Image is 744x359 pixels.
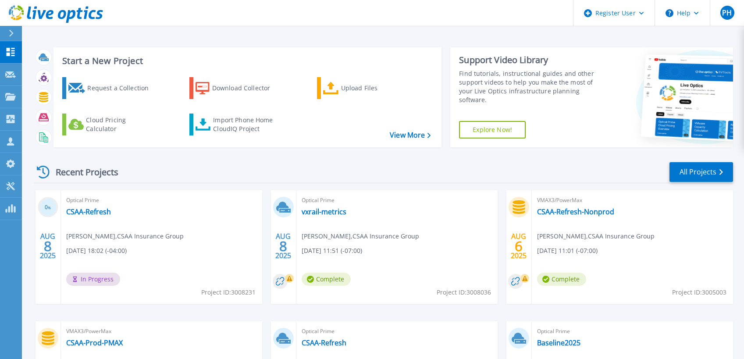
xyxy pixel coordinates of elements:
[66,207,111,216] a: CSAA-Refresh
[672,288,726,297] span: Project ID: 3005003
[86,116,156,133] div: Cloud Pricing Calculator
[459,69,602,104] div: Find tutorials, instructional guides and other support videos to help you make the most of your L...
[66,338,123,347] a: CSAA-Prod-PMAX
[510,230,527,262] div: AUG 2025
[62,114,160,135] a: Cloud Pricing Calculator
[302,327,492,336] span: Optical Prime
[189,77,287,99] a: Download Collector
[213,116,281,133] div: Import Phone Home CloudIQ Project
[38,203,58,213] h3: 0
[537,273,586,286] span: Complete
[317,77,415,99] a: Upload Files
[341,79,411,97] div: Upload Files
[62,77,160,99] a: Request a Collection
[44,242,52,250] span: 8
[66,246,127,256] span: [DATE] 18:02 (-04:00)
[66,231,184,241] span: [PERSON_NAME] , CSAA Insurance Group
[302,338,346,347] a: CSAA-Refresh
[275,230,292,262] div: AUG 2025
[390,131,431,139] a: View More
[515,242,523,250] span: 6
[459,54,602,66] div: Support Video Library
[669,162,733,182] a: All Projects
[537,195,728,205] span: VMAX3/PowerMax
[537,231,655,241] span: [PERSON_NAME] , CSAA Insurance Group
[87,79,157,97] div: Request a Collection
[66,273,120,286] span: In Progress
[34,161,130,183] div: Recent Projects
[437,288,491,297] span: Project ID: 3008036
[537,327,728,336] span: Optical Prime
[537,338,580,347] a: Baseline2025
[302,195,492,205] span: Optical Prime
[279,242,287,250] span: 8
[459,121,526,139] a: Explore Now!
[302,246,362,256] span: [DATE] 11:51 (-07:00)
[722,9,732,16] span: PH
[302,231,419,241] span: [PERSON_NAME] , CSAA Insurance Group
[302,273,351,286] span: Complete
[48,205,51,210] span: %
[66,327,257,336] span: VMAX3/PowerMax
[537,207,614,216] a: CSAA-Refresh-Nonprod
[62,56,430,66] h3: Start a New Project
[201,288,256,297] span: Project ID: 3008231
[39,230,56,262] div: AUG 2025
[66,195,257,205] span: Optical Prime
[537,246,598,256] span: [DATE] 11:01 (-07:00)
[302,207,346,216] a: vxrail-metrics
[212,79,282,97] div: Download Collector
